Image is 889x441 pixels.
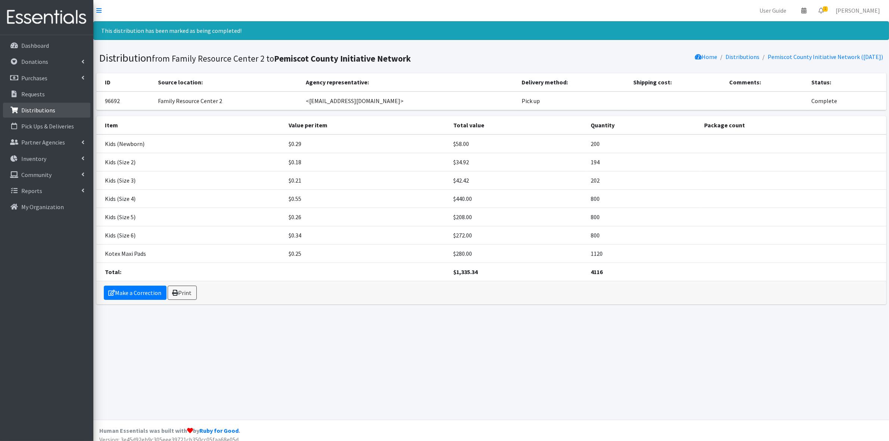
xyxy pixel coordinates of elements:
[96,91,154,110] td: 96692
[21,106,55,114] p: Distributions
[96,171,284,189] td: Kids (Size 3)
[3,151,90,166] a: Inventory
[517,73,629,91] th: Delivery method:
[284,244,449,263] td: $0.25
[586,116,699,134] th: Quantity
[21,203,64,211] p: My Organization
[284,226,449,244] td: $0.34
[301,73,517,91] th: Agency representative:
[3,103,90,118] a: Distributions
[3,167,90,182] a: Community
[3,119,90,134] a: Pick Ups & Deliveries
[21,139,65,146] p: Partner Agencies
[725,73,807,91] th: Comments:
[3,183,90,198] a: Reports
[99,52,489,65] h1: Distribution
[3,87,90,102] a: Requests
[700,116,886,134] th: Package count
[449,208,587,226] td: $208.00
[3,5,90,30] img: HumanEssentials
[3,135,90,150] a: Partner Agencies
[99,427,240,434] strong: Human Essentials was built with by .
[449,244,587,263] td: $280.00
[96,226,284,244] td: Kids (Size 6)
[449,189,587,208] td: $440.00
[586,226,699,244] td: 800
[93,21,889,40] div: This distribution has been marked as being completed!
[284,171,449,189] td: $0.21
[21,42,49,49] p: Dashboard
[21,122,74,130] p: Pick Ups & Deliveries
[284,208,449,226] td: $0.26
[830,3,886,18] a: [PERSON_NAME]
[812,3,830,18] a: 1
[274,53,411,64] b: Pemiscot County Initiative Network
[21,90,45,98] p: Requests
[449,134,587,153] td: $58.00
[96,208,284,226] td: Kids (Size 5)
[104,286,167,300] a: Make a Correction
[96,153,284,171] td: Kids (Size 2)
[586,134,699,153] td: 200
[586,189,699,208] td: 800
[284,153,449,171] td: $0.18
[21,58,48,65] p: Donations
[449,153,587,171] td: $34.92
[21,155,46,162] p: Inventory
[591,268,603,276] strong: 4116
[695,53,718,60] a: Home
[199,427,239,434] a: Ruby for Good
[21,171,52,178] p: Community
[449,226,587,244] td: $272.00
[153,91,301,110] td: Family Resource Center 2
[3,54,90,69] a: Donations
[21,187,42,195] p: Reports
[96,244,284,263] td: Kotex Maxi Pads
[453,268,478,276] strong: $1,335.34
[96,189,284,208] td: Kids (Size 4)
[768,53,883,60] a: Pemiscot County Initiative Network ([DATE])
[21,74,47,82] p: Purchases
[168,286,197,300] a: Print
[3,71,90,86] a: Purchases
[153,73,301,91] th: Source location:
[726,53,760,60] a: Distributions
[586,244,699,263] td: 1120
[3,199,90,214] a: My Organization
[96,116,284,134] th: Item
[586,171,699,189] td: 202
[586,208,699,226] td: 800
[105,268,122,276] strong: Total:
[96,134,284,153] td: Kids (Newborn)
[753,3,792,18] a: User Guide
[449,171,587,189] td: $42.42
[629,73,725,91] th: Shipping cost:
[3,38,90,53] a: Dashboard
[152,53,411,64] small: from Family Resource Center 2 to
[284,189,449,208] td: $0.55
[807,91,886,110] td: Complete
[284,116,449,134] th: Value per item
[807,73,886,91] th: Status:
[96,73,154,91] th: ID
[301,91,517,110] td: <[EMAIL_ADDRESS][DOMAIN_NAME]>
[449,116,587,134] th: Total value
[586,153,699,171] td: 194
[823,6,828,12] span: 1
[284,134,449,153] td: $0.29
[517,91,629,110] td: Pick up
